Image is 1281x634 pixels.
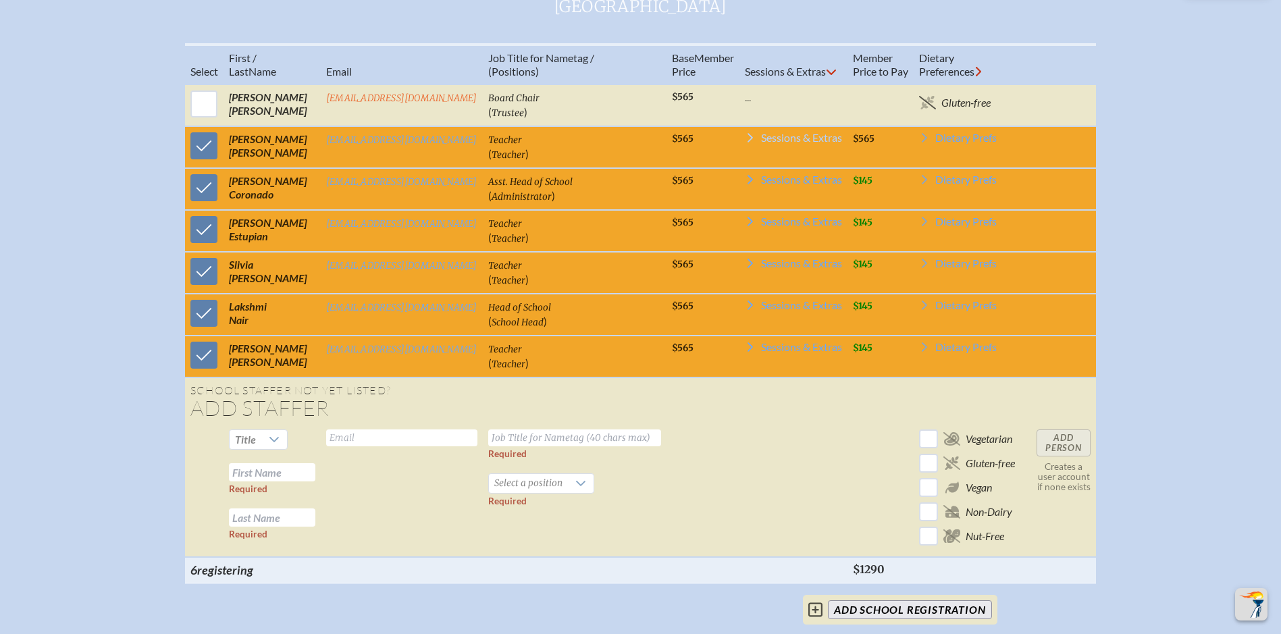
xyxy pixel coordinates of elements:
[1238,591,1265,618] img: To the top
[326,302,477,313] a: [EMAIL_ADDRESS][DOMAIN_NAME]
[935,216,997,227] span: Dietary Prefs
[919,258,997,274] a: Dietary Prefs
[492,275,525,286] span: Teacher
[525,147,529,160] span: )
[483,45,666,84] th: Job Title for Nametag / (Positions)
[672,51,694,64] span: Base
[488,176,573,188] span: Asst. Head of School
[745,216,842,232] a: Sessions & Extras
[919,51,974,78] span: ary Preferences
[326,429,477,446] input: Email
[321,45,483,84] th: Email
[326,260,477,271] a: [EMAIL_ADDRESS][DOMAIN_NAME]
[488,448,527,459] label: Required
[966,456,1015,470] span: Gluten-free
[853,217,872,228] span: $145
[488,105,492,118] span: (
[739,45,847,84] th: Sessions & Extras
[761,342,842,352] span: Sessions & Extras
[745,342,842,358] a: Sessions & Extras
[190,65,218,78] span: Select
[197,562,253,577] span: registering
[966,481,992,494] span: Vegan
[326,134,477,146] a: [EMAIL_ADDRESS][DOMAIN_NAME]
[488,93,540,104] span: Board Chair
[229,463,315,481] input: First Name
[224,84,321,126] td: [PERSON_NAME] [PERSON_NAME]
[224,126,321,168] td: [PERSON_NAME] [PERSON_NAME]
[488,218,522,230] span: Teacher
[853,175,872,186] span: $145
[224,210,321,252] td: [PERSON_NAME] Estupian
[488,429,661,446] input: Job Title for Nametag (40 chars max)
[761,132,842,143] span: Sessions & Extras
[326,218,477,230] a: [EMAIL_ADDRESS][DOMAIN_NAME]
[853,259,872,270] span: $145
[488,302,551,313] span: Head of School
[745,174,842,190] a: Sessions & Extras
[1037,462,1091,492] p: Creates a user account if none exists
[489,474,568,493] span: Select a position
[761,258,842,269] span: Sessions & Extras
[919,216,997,232] a: Dietary Prefs
[224,294,321,336] td: Lakshmi Nair
[672,133,694,144] span: $565
[224,45,321,84] th: Name
[919,174,997,190] a: Dietary Prefs
[488,134,522,146] span: Teacher
[966,505,1012,519] span: Non-Dairy
[914,45,1020,84] th: Diet
[935,258,997,269] span: Dietary Prefs
[224,336,321,377] td: [PERSON_NAME] [PERSON_NAME]
[745,300,842,316] a: Sessions & Extras
[935,132,997,143] span: Dietary Prefs
[761,216,842,227] span: Sessions & Extras
[544,315,547,327] span: )
[492,149,525,161] span: Teacher
[672,65,696,78] span: Price
[229,65,249,78] span: Last
[492,317,544,328] span: School Head
[488,260,522,271] span: Teacher
[853,342,872,354] span: $145
[672,217,694,228] span: $565
[235,433,256,446] span: Title
[828,600,991,619] input: add School Registration
[185,557,321,583] th: 6
[725,51,734,64] span: er
[847,45,914,84] th: Member Price to Pay
[488,189,492,202] span: (
[229,51,257,64] span: First /
[847,557,914,583] th: $1290
[525,356,529,369] span: )
[488,315,492,327] span: (
[488,273,492,286] span: (
[935,342,997,352] span: Dietary Prefs
[672,175,694,186] span: $565
[492,233,525,244] span: Teacher
[492,359,525,370] span: Teacher
[552,189,555,202] span: )
[853,300,872,312] span: $145
[853,133,874,144] span: $565
[761,174,842,185] span: Sessions & Extras
[488,147,492,160] span: (
[966,529,1004,543] span: Nut-Free
[488,344,522,355] span: Teacher
[672,259,694,270] span: $565
[919,300,997,316] a: Dietary Prefs
[941,96,991,109] span: Gluten-free
[966,432,1012,446] span: Vegetarian
[492,107,524,119] span: Trustee
[745,90,842,104] p: ...
[326,176,477,188] a: [EMAIL_ADDRESS][DOMAIN_NAME]
[761,300,842,311] span: Sessions & Extras
[224,168,321,210] td: [PERSON_NAME] Coronado
[935,300,997,311] span: Dietary Prefs
[488,496,527,506] label: Required
[524,105,527,118] span: )
[1235,588,1267,620] button: Scroll Top
[492,191,552,203] span: Administrator
[230,430,261,449] span: Title
[488,231,492,244] span: (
